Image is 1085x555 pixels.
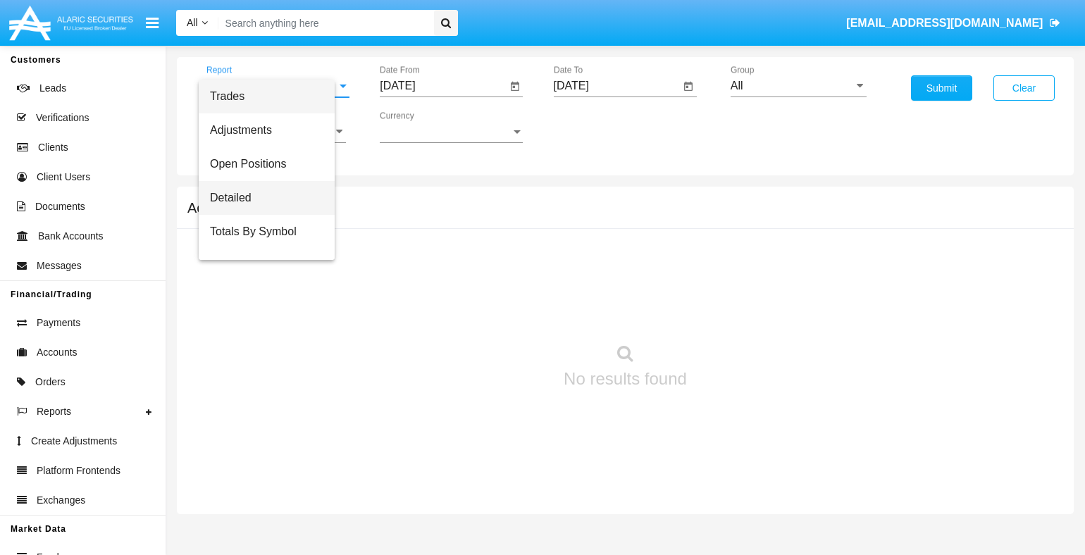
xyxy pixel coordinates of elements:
[210,215,323,249] span: Totals By Symbol
[210,181,323,215] span: Detailed
[210,80,323,113] span: Trades
[210,147,323,181] span: Open Positions
[210,249,323,282] span: Totals By Date
[210,113,323,147] span: Adjustments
